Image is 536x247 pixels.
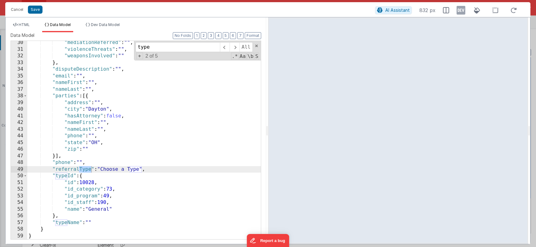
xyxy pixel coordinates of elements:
[223,32,229,39] button: 5
[230,32,236,39] button: 6
[215,32,221,39] button: 4
[245,32,261,39] button: Format
[201,32,207,39] button: 2
[11,153,27,160] div: 47
[11,179,27,186] div: 51
[375,6,412,14] button: AI Assistant
[19,22,30,27] span: HTML
[11,66,27,73] div: 34
[11,139,27,146] div: 45
[239,42,253,52] span: Alt-Enter
[8,5,26,14] button: Cancel
[136,42,220,52] input: Search for
[194,32,199,39] button: 1
[11,193,27,200] div: 53
[11,126,27,133] div: 43
[11,60,27,66] div: 33
[231,53,238,60] span: RegExp Search
[11,133,27,139] div: 44
[136,53,143,59] span: Toggel Replace mode
[247,53,254,60] span: Whole Word Search
[237,32,243,39] button: 7
[91,22,120,27] span: Dev Data Model
[247,234,289,247] iframe: Marker.io feedback button
[11,73,27,80] div: 35
[11,206,27,213] div: 55
[11,146,27,153] div: 46
[11,39,27,46] div: 30
[11,213,27,219] div: 56
[11,219,27,226] div: 57
[239,53,246,60] span: CaseSensitive Search
[11,79,27,86] div: 36
[11,199,27,206] div: 54
[419,7,435,14] span: 832 px
[11,113,27,120] div: 41
[11,173,27,179] div: 50
[173,32,193,39] button: No Folds
[385,7,410,13] span: AI Assistant
[11,119,27,126] div: 42
[11,53,27,60] div: 32
[11,106,27,113] div: 40
[208,32,214,39] button: 3
[11,32,34,38] span: Data Model
[11,226,27,233] div: 58
[11,99,27,106] div: 39
[11,46,27,53] div: 31
[28,6,42,14] button: Save
[11,233,27,240] div: 59
[11,93,27,99] div: 38
[11,86,27,93] div: 37
[11,186,27,193] div: 52
[50,22,71,27] span: Data Model
[11,159,27,166] div: 48
[255,53,259,60] span: Search In Selection
[11,166,27,173] div: 49
[143,53,160,59] span: 2 of 5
